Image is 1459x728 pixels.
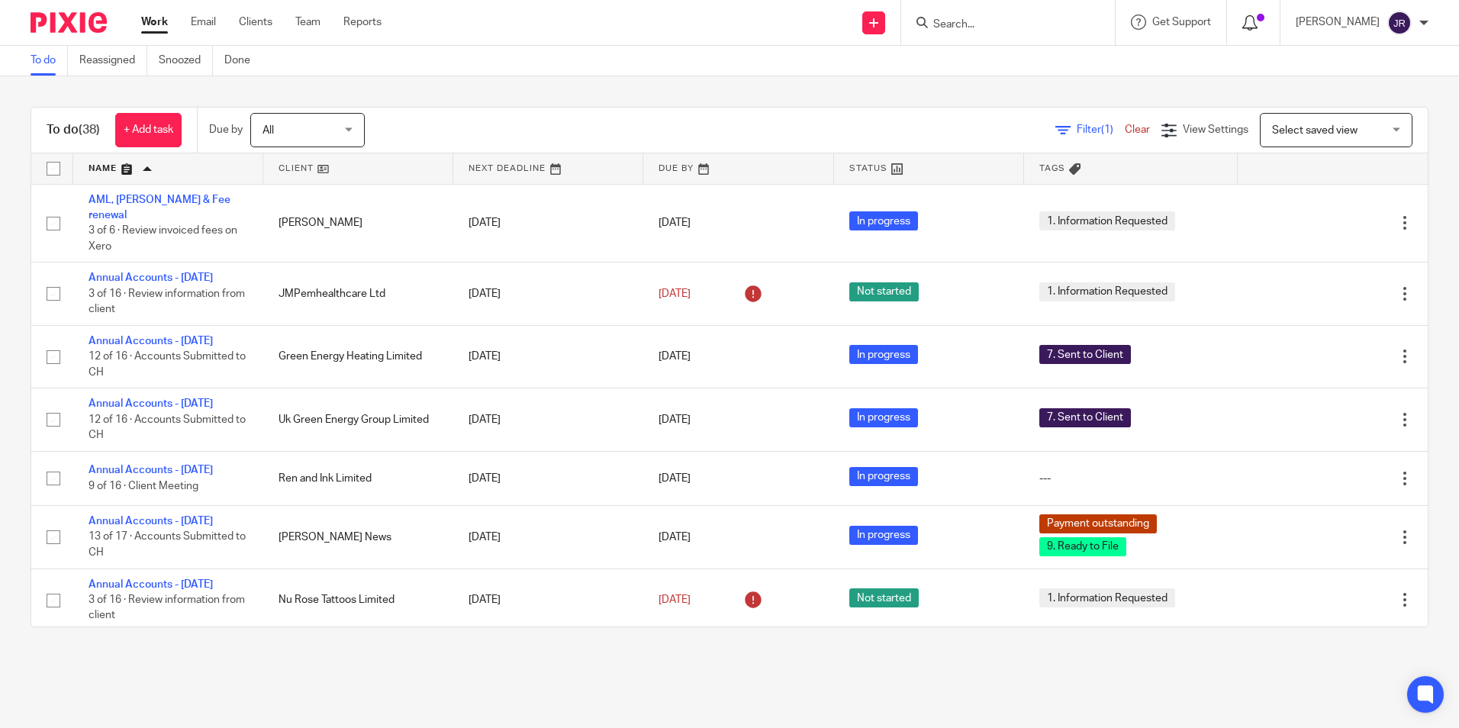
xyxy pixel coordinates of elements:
[89,336,213,346] a: Annual Accounts - [DATE]
[453,263,643,325] td: [DATE]
[89,465,213,475] a: Annual Accounts - [DATE]
[659,473,691,484] span: [DATE]
[263,263,453,325] td: JMPemhealthcare Ltd
[659,351,691,362] span: [DATE]
[1296,14,1380,30] p: [PERSON_NAME]
[263,569,453,631] td: Nu Rose Tattoos Limited
[89,516,213,527] a: Annual Accounts - [DATE]
[849,467,918,486] span: In progress
[1125,124,1150,135] a: Clear
[79,46,147,76] a: Reassigned
[849,588,919,607] span: Not started
[159,46,213,76] a: Snoozed
[1077,124,1125,135] span: Filter
[1039,537,1126,556] span: 9. Ready to File
[453,184,643,263] td: [DATE]
[89,272,213,283] a: Annual Accounts - [DATE]
[115,113,182,147] a: + Add task
[1039,514,1157,533] span: Payment outstanding
[659,217,691,228] span: [DATE]
[295,14,320,30] a: Team
[47,122,100,138] h1: To do
[89,532,246,559] span: 13 of 17 · Accounts Submitted to CH
[31,46,68,76] a: To do
[89,351,246,378] span: 12 of 16 · Accounts Submitted to CH
[89,414,246,441] span: 12 of 16 · Accounts Submitted to CH
[263,325,453,388] td: Green Energy Heating Limited
[263,451,453,505] td: Ren and Ink Limited
[1039,282,1175,301] span: 1. Information Requested
[1387,11,1412,35] img: svg%3E
[89,481,198,491] span: 9 of 16 · Client Meeting
[1039,408,1131,427] span: 7. Sent to Client
[343,14,382,30] a: Reports
[1039,588,1175,607] span: 1. Information Requested
[224,46,262,76] a: Done
[1101,124,1113,135] span: (1)
[1183,124,1248,135] span: View Settings
[141,14,168,30] a: Work
[1152,17,1211,27] span: Get Support
[89,398,213,409] a: Annual Accounts - [DATE]
[89,579,213,590] a: Annual Accounts - [DATE]
[453,506,643,569] td: [DATE]
[1039,164,1065,172] span: Tags
[849,408,918,427] span: In progress
[849,211,918,230] span: In progress
[89,225,237,252] span: 3 of 6 · Review invoiced fees on Xero
[1039,471,1222,486] div: ---
[1039,345,1131,364] span: 7. Sent to Client
[79,124,100,136] span: (38)
[453,451,643,505] td: [DATE]
[263,388,453,451] td: Uk Green Energy Group Limited
[1039,211,1175,230] span: 1. Information Requested
[453,325,643,388] td: [DATE]
[89,288,245,315] span: 3 of 16 · Review information from client
[849,526,918,545] span: In progress
[453,388,643,451] td: [DATE]
[453,569,643,631] td: [DATE]
[262,125,274,136] span: All
[239,14,272,30] a: Clients
[659,594,691,605] span: [DATE]
[89,594,245,621] span: 3 of 16 · Review information from client
[191,14,216,30] a: Email
[659,288,691,299] span: [DATE]
[659,532,691,543] span: [DATE]
[1272,125,1358,136] span: Select saved view
[31,12,107,33] img: Pixie
[849,345,918,364] span: In progress
[659,414,691,425] span: [DATE]
[932,18,1069,32] input: Search
[209,122,243,137] p: Due by
[263,506,453,569] td: [PERSON_NAME] News
[849,282,919,301] span: Not started
[89,195,230,221] a: AML, [PERSON_NAME] & Fee renewal
[263,184,453,263] td: [PERSON_NAME]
